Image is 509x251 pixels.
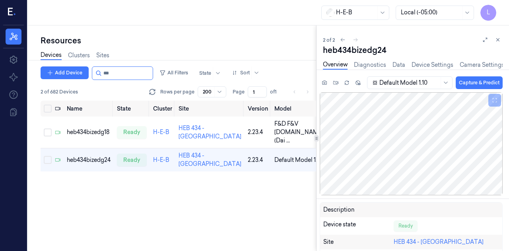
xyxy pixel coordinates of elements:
[175,101,245,117] th: Site
[392,61,405,69] a: Data
[67,128,111,136] div: heb434bizedg18
[323,37,335,43] span: 2 of 2
[245,101,271,117] th: Version
[156,66,191,79] button: All Filters
[96,51,109,60] a: Sites
[480,5,496,21] button: L
[179,125,241,140] a: HEB 434 - [GEOGRAPHIC_DATA]
[114,101,150,117] th: State
[41,35,316,46] div: Resources
[274,120,326,145] span: F&D F&V [DOMAIN_NAME] (Dai ...
[67,156,111,164] div: heb434bizedg24
[44,156,52,164] button: Select row
[323,238,394,246] div: Site
[323,220,394,232] div: Device state
[248,156,268,164] div: 2.23.4
[160,88,194,95] p: Rows per page
[289,86,313,97] nav: pagination
[270,88,283,95] span: of 1
[354,61,386,69] a: Diagnostics
[44,128,52,136] button: Select row
[64,101,114,117] th: Name
[456,76,503,89] button: Capture & Predict
[150,101,175,117] th: Cluster
[323,60,348,70] a: Overview
[394,220,418,232] div: Ready
[41,51,62,60] a: Devices
[248,128,268,136] div: 2.23.4
[68,51,90,60] a: Clusters
[412,61,453,69] a: Device Settings
[233,88,245,95] span: Page
[179,152,241,167] a: HEB 434 - [GEOGRAPHIC_DATA]
[153,128,169,136] a: H-E-B
[394,238,484,245] a: HEB 434 - [GEOGRAPHIC_DATA]
[323,206,394,214] div: Description
[460,61,504,69] a: Camera Settings
[117,154,147,166] div: ready
[153,156,169,163] a: H-E-B
[323,45,503,56] div: heb434bizedg24
[117,126,147,139] div: ready
[274,156,322,164] span: Default Model 1.10
[41,66,89,79] button: Add Device
[41,88,78,95] span: 2 of 682 Devices
[271,101,342,117] th: Model
[44,105,52,113] button: Select all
